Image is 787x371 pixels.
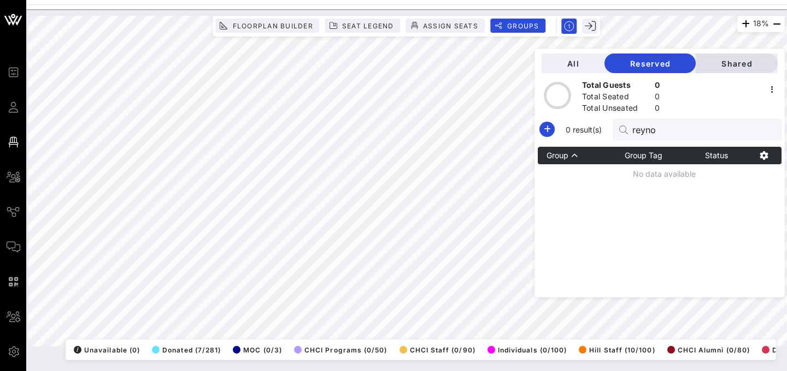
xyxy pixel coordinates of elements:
div: 0 [655,80,660,93]
span: Group [547,151,568,160]
span: CHCI Staff (0/90) [400,346,475,354]
button: Floorplan Builder [215,19,319,33]
button: CHCI Staff (0/90) [396,342,475,357]
span: CHCI Programs (0/50) [294,346,387,354]
button: All [542,53,604,73]
button: Assign Seats [406,19,485,33]
span: All [550,59,596,68]
button: CHCI Programs (0/50) [291,342,387,357]
div: Total Seated [582,91,650,105]
span: 0 result(s) [561,124,606,135]
td: No data available [538,164,782,184]
div: Total Guests [582,80,650,93]
button: Groups [490,19,546,33]
span: Individuals (0/100) [488,346,567,354]
button: Shared [696,53,778,73]
button: MOC (0/3) [230,342,282,357]
button: /Unavailable (0) [71,342,140,357]
div: Total Unseated [582,103,650,116]
button: Hill Staff (10/100) [575,342,655,357]
th: Group Tag [625,147,686,164]
button: Individuals (0/100) [484,342,567,357]
div: 18% [737,16,785,32]
div: 0 [655,91,660,105]
th: Status [686,147,747,164]
span: Hill Staff (10/100) [579,346,655,354]
span: Seat Legend [342,22,394,30]
span: CHCI Alumni (0/80) [667,346,750,354]
span: Reserved [613,59,687,68]
span: MOC (0/3) [233,346,282,354]
span: Groups [507,22,539,30]
button: Donated (7/281) [149,342,221,357]
span: Donated (7/281) [152,346,221,354]
div: 0 [655,103,660,116]
button: Seat Legend [325,19,401,33]
div: / [74,346,81,354]
span: Floorplan Builder [232,22,313,30]
span: Shared [704,59,769,68]
button: CHCI Alumni (0/80) [664,342,750,357]
th: Group: Sorted ascending. Activate to sort descending. [538,147,625,164]
button: Reserved [604,53,696,73]
span: Unavailable (0) [74,346,140,354]
span: Assign Seats [422,22,478,30]
span: Group Tag [625,151,662,160]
